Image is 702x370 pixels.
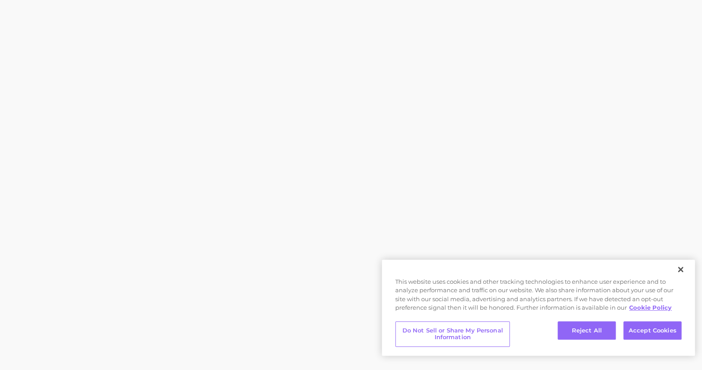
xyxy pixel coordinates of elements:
[382,260,695,356] div: Cookie banner
[558,321,616,340] button: Reject All
[382,277,695,317] div: This website uses cookies and other tracking technologies to enhance user experience and to analy...
[671,260,690,279] button: Close
[629,304,672,311] a: More information about your privacy, opens in a new tab
[382,260,695,356] div: Privacy
[623,321,681,340] button: Accept Cookies
[395,321,510,347] button: Do Not Sell or Share My Personal Information, Opens the preference center dialog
